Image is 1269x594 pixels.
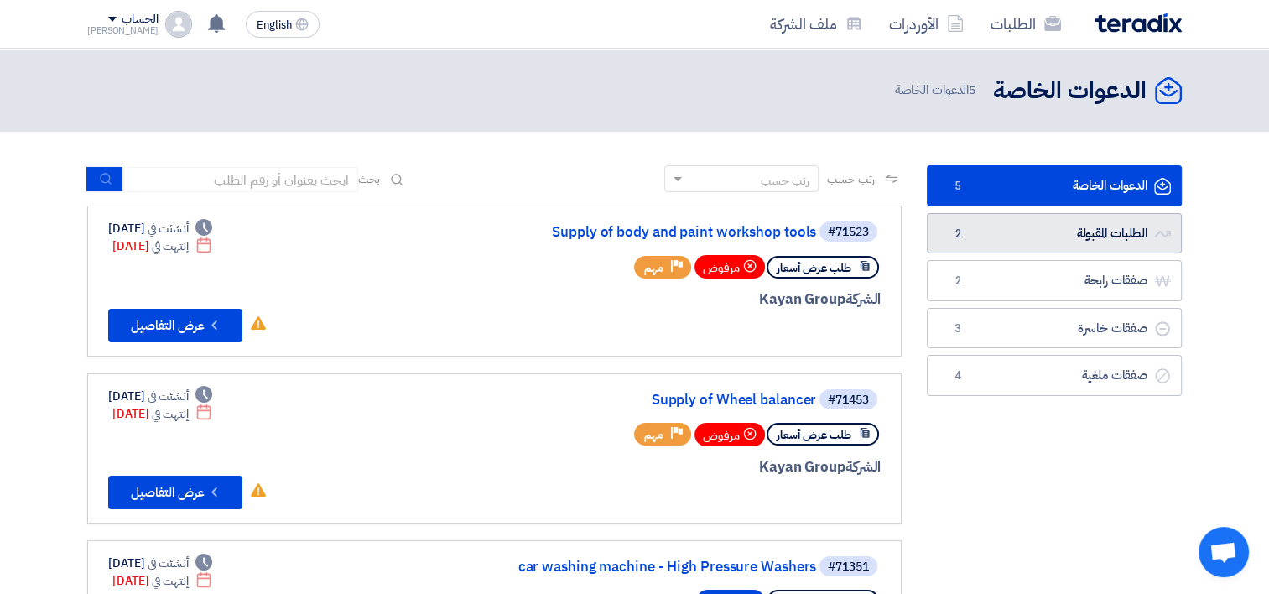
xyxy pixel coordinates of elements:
div: [DATE] [112,237,212,255]
div: [DATE] [108,388,212,405]
span: 4 [948,367,968,384]
div: رتب حسب [761,172,809,190]
span: طلب عرض أسعار [777,260,851,276]
button: English [246,11,320,38]
div: Open chat [1199,527,1249,577]
span: إنتهت في [152,237,188,255]
div: #71453 [828,394,869,406]
div: [DATE] [112,405,212,423]
div: [DATE] [112,572,212,590]
div: #71351 [828,561,869,573]
div: مرفوض [694,423,765,446]
span: رتب حسب [827,170,875,188]
span: 5 [969,81,976,99]
div: [DATE] [108,220,212,237]
span: إنتهت في [152,572,188,590]
span: 2 [948,226,968,242]
div: #71523 [828,227,869,238]
span: 3 [948,320,968,337]
input: ابحث بعنوان أو رقم الطلب [123,167,358,192]
a: Supply of Wheel balancer [481,393,816,408]
span: بحث [358,170,380,188]
button: عرض التفاصيل [108,476,242,509]
div: [PERSON_NAME] [87,26,159,35]
img: Teradix logo [1095,13,1182,33]
span: English [257,19,292,31]
span: مهم [644,260,663,276]
a: الطلبات المقبولة2 [927,213,1182,254]
h2: الدعوات الخاصة [993,75,1147,107]
span: الدعوات الخاصة [894,81,980,100]
a: car washing machine - High Pressure Washers [481,560,816,575]
span: إنتهت في [152,405,188,423]
span: أنشئت في [148,388,188,405]
div: مرفوض [694,255,765,279]
span: 2 [948,273,968,289]
span: 5 [948,178,968,195]
a: الدعوات الخاصة5 [927,165,1182,206]
a: صفقات خاسرة3 [927,308,1182,349]
span: الشركة [845,289,882,310]
a: Supply of body and paint workshop tools [481,225,816,240]
span: أنشئت في [148,555,188,572]
button: عرض التفاصيل [108,309,242,342]
a: ملف الشركة [757,4,876,44]
span: مهم [644,427,663,443]
span: أنشئت في [148,220,188,237]
a: صفقات ملغية4 [927,355,1182,396]
img: profile_test.png [165,11,192,38]
div: [DATE] [108,555,212,572]
a: الطلبات [977,4,1074,44]
span: طلب عرض أسعار [777,427,851,443]
span: الشركة [845,456,882,477]
div: Kayan Group [477,456,881,478]
div: Kayan Group [477,289,881,310]
div: الحساب [122,13,158,27]
a: الأوردرات [876,4,977,44]
a: صفقات رابحة2 [927,260,1182,301]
